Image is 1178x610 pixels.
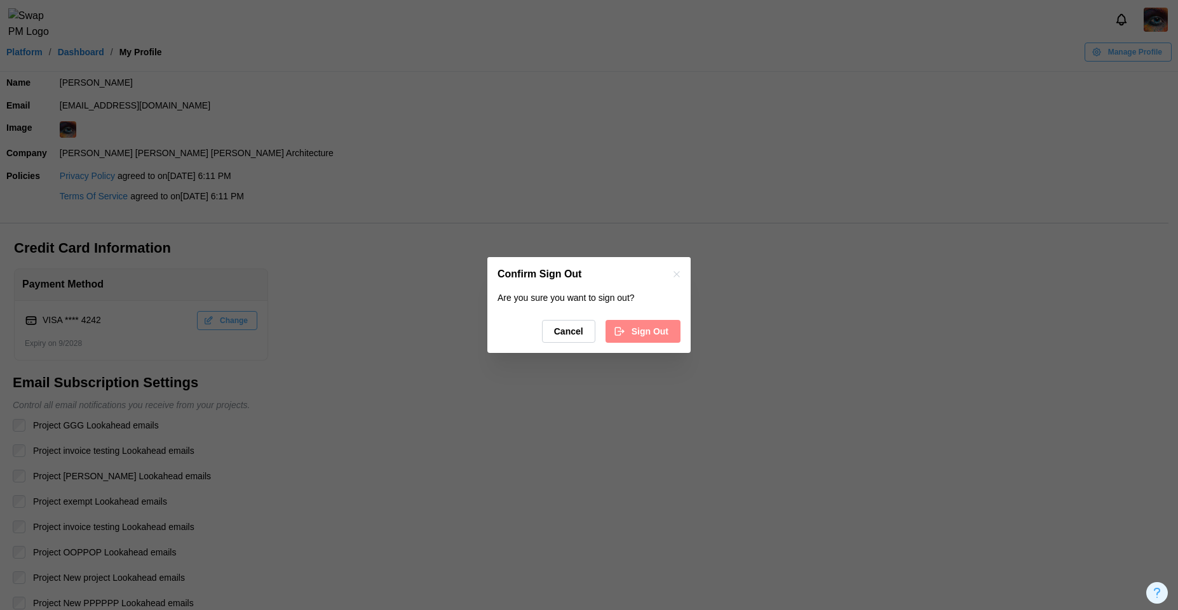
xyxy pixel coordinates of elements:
button: Cancel [542,320,595,343]
span: Sign Out [632,321,668,342]
span: Cancel [554,321,583,342]
div: Are you sure you want to sign out? [498,291,680,305]
h2: Confirm Sign Out [498,269,581,279]
button: Sign Out [606,320,680,343]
